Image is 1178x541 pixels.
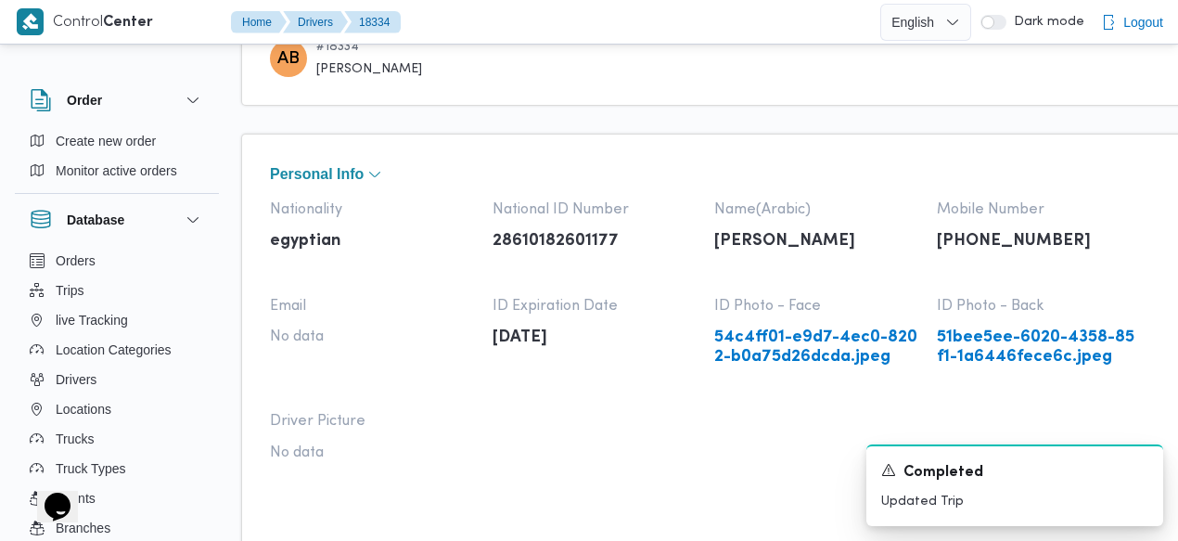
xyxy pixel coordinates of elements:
p: [PERSON_NAME] [714,232,918,251]
button: Truck Types [22,454,211,483]
div: Abobkar Bilal Qasam Jmuaah [270,40,307,77]
span: Logout [1123,11,1163,33]
span: AB [277,40,300,77]
span: Create new order [56,130,156,152]
span: Completed [903,462,983,484]
button: Order [30,89,204,111]
span: Monitor active orders [56,160,177,182]
button: Location Categories [22,335,211,365]
button: Create new order [22,126,211,156]
div: Notification [881,461,1148,484]
button: Database [30,209,204,231]
h3: Order [67,89,102,111]
button: Orders [22,246,211,276]
span: Location Categories [56,339,172,361]
span: Dark mode [1006,15,1084,30]
button: live Tracking [22,305,211,335]
span: Mobile Number [937,201,1141,218]
span: Orders [56,250,96,272]
button: Trucks [22,424,211,454]
span: Nationality [270,201,474,218]
p: Updated Trip [881,492,1148,511]
div: Order [15,126,219,193]
button: Monitor active orders [22,156,211,186]
span: ID Photo - Back [937,298,1141,315]
span: Name(Arabic) [714,201,918,218]
span: Locations [56,398,111,420]
button: Trips [22,276,211,305]
button: Locations [22,394,211,424]
span: [PERSON_NAME] [316,62,422,77]
iframe: chat widget [19,467,78,522]
button: Drivers [283,11,348,33]
button: Logout [1094,4,1171,41]
p: 28610182601177 [493,232,697,251]
a: 51bee5ee-6020-4358-85f1-1a6446fece6c.jpeg [937,328,1141,367]
span: National ID Number [493,201,697,218]
span: Personal Info [270,167,364,182]
span: Trips [56,279,84,302]
span: ID Expiration Date [493,298,697,315]
span: # 18334 [316,40,422,55]
b: Center [103,16,153,30]
span: Branches [56,517,110,539]
img: X8yXhbKr1z7QwAAAABJRU5ErkJggg== [17,8,44,35]
span: ID Photo - Face [714,298,918,315]
h3: Database [67,209,124,231]
span: Email [270,298,474,315]
span: Truck Types [56,457,125,480]
span: Driver Picture [270,413,474,430]
span: Trucks [56,428,94,450]
button: Clients [22,483,211,513]
span: live Tracking [56,309,128,331]
span: No data [270,444,474,461]
button: Home [231,11,287,33]
p: [PHONE_NUMBER] [937,232,1141,251]
a: 54c4ff01-e9d7-4ec0-8202-b0a75d26dcda.jpeg [714,328,918,367]
p: [DATE] [493,328,697,348]
p: egyptian [270,232,474,251]
button: Drivers [22,365,211,394]
span: No data [270,328,474,345]
button: 18334 [344,11,401,33]
span: Drivers [56,368,96,391]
